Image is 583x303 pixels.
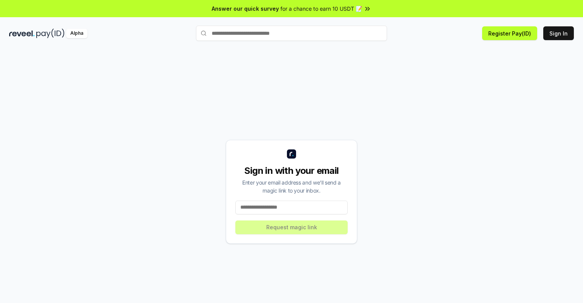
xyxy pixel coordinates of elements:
img: reveel_dark [9,29,35,38]
img: pay_id [36,29,65,38]
button: Register Pay(ID) [482,26,537,40]
div: Enter your email address and we’ll send a magic link to your inbox. [235,178,348,194]
span: for a chance to earn 10 USDT 📝 [280,5,362,13]
button: Sign In [543,26,574,40]
div: Sign in with your email [235,165,348,177]
span: Answer our quick survey [212,5,279,13]
div: Alpha [66,29,87,38]
img: logo_small [287,149,296,159]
